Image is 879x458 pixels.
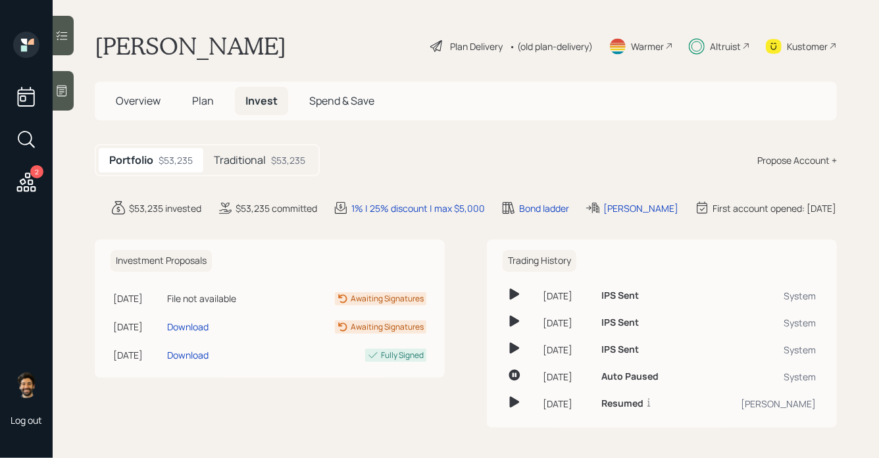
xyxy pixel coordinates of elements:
[601,344,639,355] h6: IPS Sent
[167,320,209,334] div: Download
[351,321,424,333] div: Awaiting Signatures
[167,292,277,305] div: File not available
[519,201,569,215] div: Bond ladder
[245,93,278,108] span: Invest
[159,153,193,167] div: $53,235
[543,397,591,411] div: [DATE]
[214,154,266,166] h5: Traditional
[701,289,816,303] div: System
[543,343,591,357] div: [DATE]
[757,153,837,167] div: Propose Account +
[95,32,286,61] h1: [PERSON_NAME]
[236,201,317,215] div: $53,235 committed
[603,201,678,215] div: [PERSON_NAME]
[351,293,424,305] div: Awaiting Signatures
[601,371,659,382] h6: Auto Paused
[309,93,374,108] span: Spend & Save
[713,201,836,215] div: First account opened: [DATE]
[601,317,639,328] h6: IPS Sent
[113,348,162,362] div: [DATE]
[192,93,214,108] span: Plan
[543,316,591,330] div: [DATE]
[450,39,503,53] div: Plan Delivery
[601,290,639,301] h6: IPS Sent
[631,39,664,53] div: Warmer
[167,348,209,362] div: Download
[116,93,161,108] span: Overview
[30,165,43,178] div: 2
[13,372,39,398] img: eric-schwartz-headshot.png
[701,370,816,384] div: System
[543,370,591,384] div: [DATE]
[11,414,42,426] div: Log out
[503,250,576,272] h6: Trading History
[601,398,643,409] h6: Resumed
[787,39,828,53] div: Kustomer
[710,39,741,53] div: Altruist
[351,201,485,215] div: 1% | 25% discount | max $5,000
[543,289,591,303] div: [DATE]
[381,349,424,361] div: Fully Signed
[109,154,153,166] h5: Portfolio
[129,201,201,215] div: $53,235 invested
[113,292,162,305] div: [DATE]
[271,153,305,167] div: $53,235
[701,397,816,411] div: [PERSON_NAME]
[111,250,212,272] h6: Investment Proposals
[509,39,593,53] div: • (old plan-delivery)
[701,343,816,357] div: System
[113,320,162,334] div: [DATE]
[701,316,816,330] div: System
